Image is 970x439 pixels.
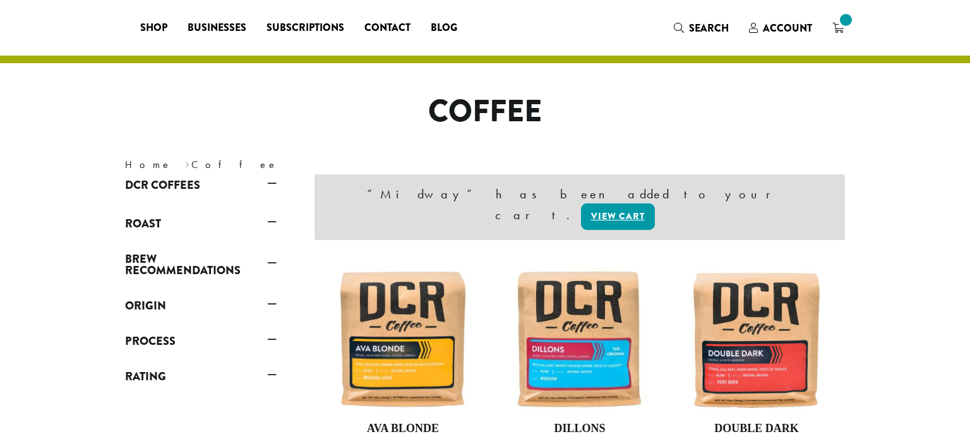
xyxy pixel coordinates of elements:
[125,158,172,171] a: Home
[125,352,277,366] div: Process
[125,330,277,352] a: Process
[116,93,854,130] h1: Coffee
[125,248,277,281] a: Brew Recommendations
[185,153,189,172] span: ›
[330,267,476,412] img: Ava-Blonde-12oz-1-300x300.jpg
[330,422,476,436] h4: Ava Blonde
[125,213,277,234] a: Roast
[130,18,177,38] a: Shop
[664,18,739,39] a: Search
[507,422,652,436] h4: Dillons
[125,174,277,196] a: DCR Coffees
[125,366,277,387] a: Rating
[188,20,246,36] span: Businesses
[581,203,655,230] a: View cart
[507,267,652,412] img: Dillons-12oz-300x300.jpg
[314,174,845,240] div: “Midway” has been added to your cart.
[364,20,410,36] span: Contact
[125,157,466,172] nav: Breadcrumb
[125,387,277,401] div: Rating
[689,21,729,35] span: Search
[125,196,277,213] div: DCR Coffees
[125,234,277,248] div: Roast
[684,267,829,412] img: Double-Dark-12oz-300x300.jpg
[684,422,829,436] h4: Double Dark
[125,281,277,295] div: Brew Recommendations
[125,316,277,330] div: Origin
[125,295,277,316] a: Origin
[763,21,812,35] span: Account
[266,20,344,36] span: Subscriptions
[431,20,457,36] span: Blog
[140,20,167,36] span: Shop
